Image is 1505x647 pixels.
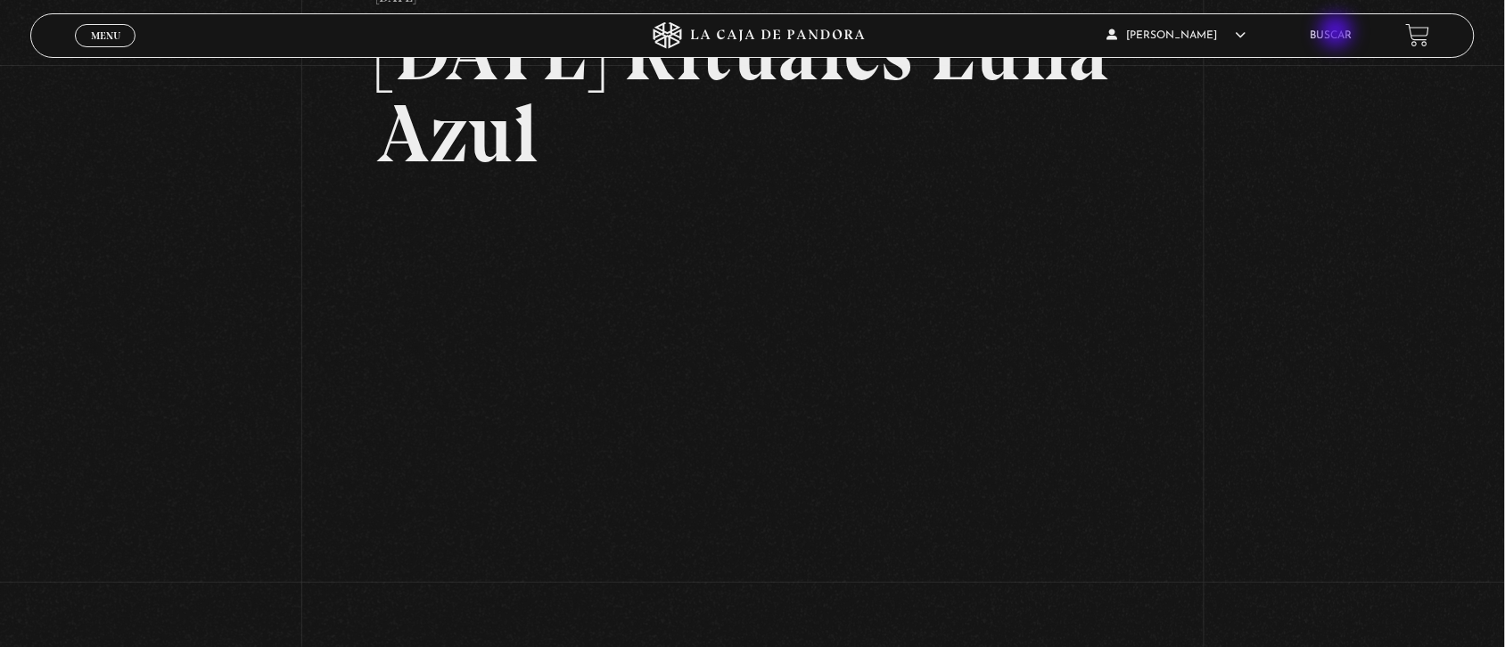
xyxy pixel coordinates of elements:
[91,30,120,41] span: Menu
[85,45,127,57] span: Cerrar
[1311,30,1353,41] a: Buscar
[1107,30,1246,41] span: [PERSON_NAME]
[1406,23,1430,47] a: View your shopping cart
[377,11,1129,175] h2: [DATE] Rituales Luna Azul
